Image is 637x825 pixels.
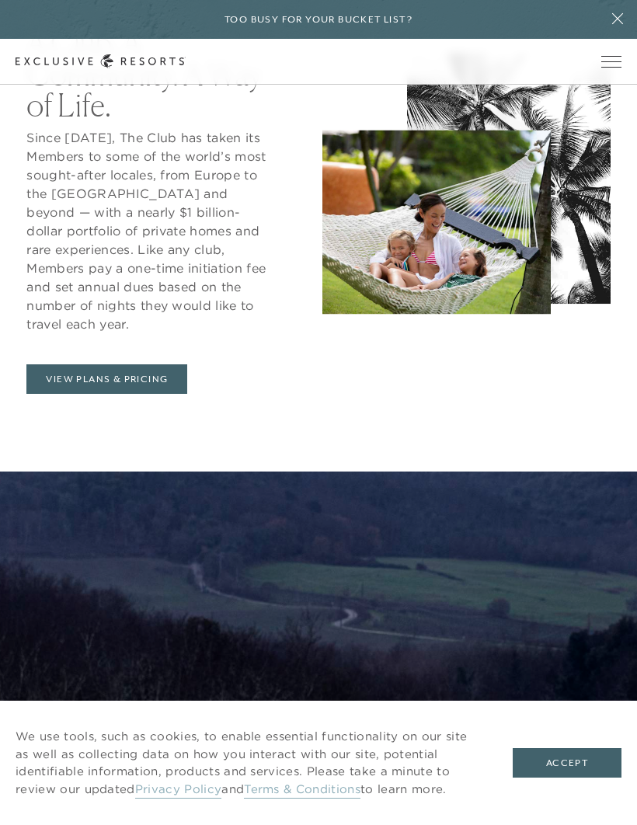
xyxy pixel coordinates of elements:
button: Accept [513,748,621,778]
a: Terms & Conditions [244,781,360,799]
p: We use tools, such as cookies, to enable essential functionality on our site as well as collectin... [16,728,482,798]
p: Since [DATE], The Club has taken its Members to some of the world’s most sought-after locales, fr... [26,128,272,333]
img: A member of the vacation club Exclusive Resorts relaxing in a hammock with her two children at a ... [322,130,551,314]
a: Privacy Policy [135,781,221,799]
a: View Plans & Pricing [26,364,187,394]
h2: A Club. A Community. A Way of Life. [26,27,272,120]
h6: Too busy for your bucket list? [225,12,412,27]
button: Open navigation [601,56,621,67]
